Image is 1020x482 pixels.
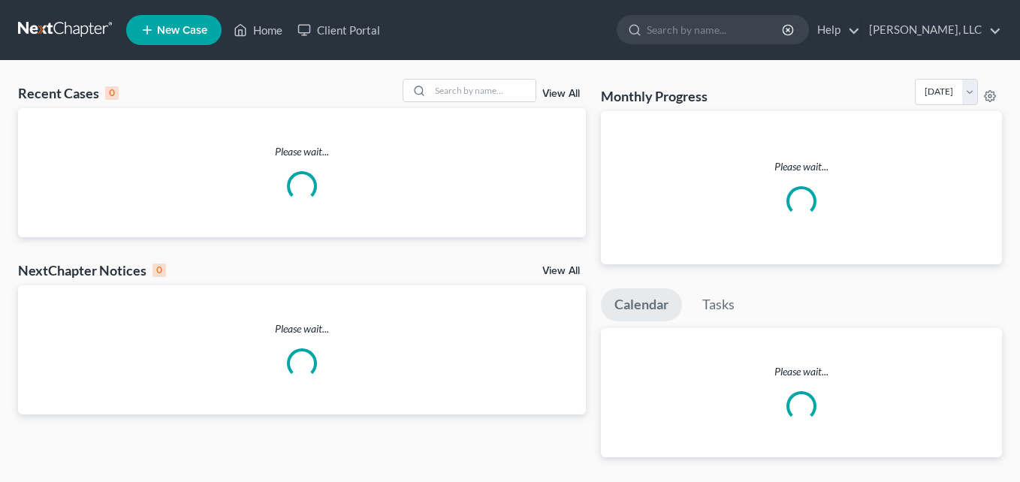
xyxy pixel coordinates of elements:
[689,288,748,321] a: Tasks
[601,288,682,321] a: Calendar
[542,266,580,276] a: View All
[810,17,860,44] a: Help
[542,89,580,99] a: View All
[18,321,586,336] p: Please wait...
[152,264,166,277] div: 0
[18,84,119,102] div: Recent Cases
[226,17,290,44] a: Home
[647,16,784,44] input: Search by name...
[430,80,536,101] input: Search by name...
[290,17,388,44] a: Client Portal
[862,17,1001,44] a: [PERSON_NAME], LLC
[105,86,119,100] div: 0
[157,25,207,36] span: New Case
[601,87,708,105] h3: Monthly Progress
[601,364,1002,379] p: Please wait...
[18,144,586,159] p: Please wait...
[613,159,990,174] p: Please wait...
[18,261,166,279] div: NextChapter Notices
